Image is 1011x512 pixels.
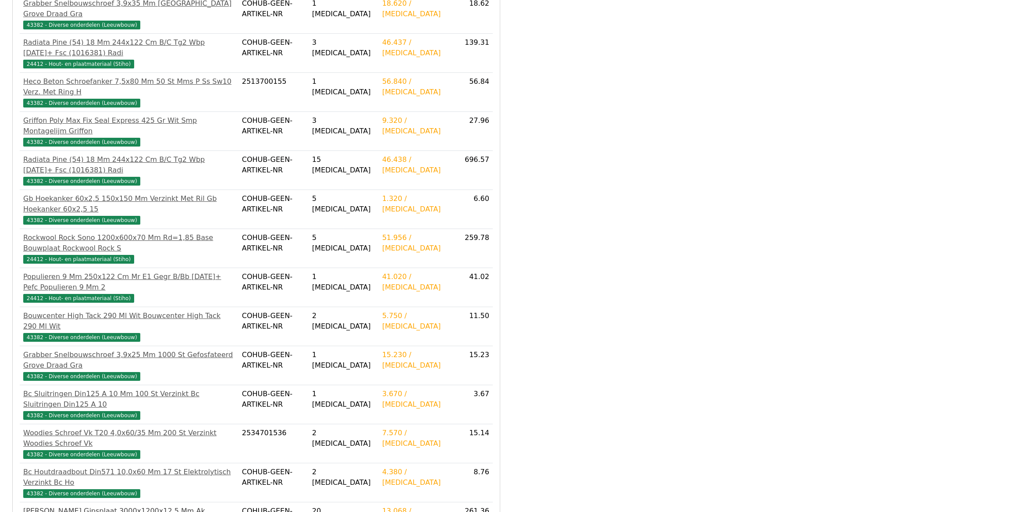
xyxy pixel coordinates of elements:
td: 2534701536 [239,424,309,463]
div: Bc Sluitringen Din125 A 10 Mm 100 St Verzinkt Bc Sluitringen Din125 A 10 [23,389,235,410]
td: COHUB-GEEN-ARTIKEL-NR [239,151,309,190]
span: 43382 - Diverse onderdelen (Leeuwbouw) [23,372,140,381]
a: Bc Houtdraadbout Din571 10,0x60 Mm 17 St Elektrolytisch Verzinkt Bc Ho43382 - Diverse onderdelen ... [23,467,235,498]
div: 1 [MEDICAL_DATA] [312,76,375,97]
td: 696.57 [457,151,493,190]
td: 11.50 [457,307,493,346]
div: 41.020 / [MEDICAL_DATA] [382,272,453,293]
span: 43382 - Diverse onderdelen (Leeuwbouw) [23,450,140,459]
a: Woodies Schroef Vk T20 4,0x60/35 Mm 200 St Verzinkt Woodies Schroef Vk43382 - Diverse onderdelen ... [23,428,235,459]
div: 1 [MEDICAL_DATA] [312,272,375,293]
div: 56.840 / [MEDICAL_DATA] [382,76,453,97]
div: 15 [MEDICAL_DATA] [312,154,375,175]
span: 24412 - Hout- en plaatmateriaal (Stiho) [23,60,134,68]
td: COHUB-GEEN-ARTIKEL-NR [239,229,309,268]
td: 6.60 [457,190,493,229]
div: 51.956 / [MEDICAL_DATA] [382,233,453,254]
div: 1 [MEDICAL_DATA] [312,350,375,371]
a: Bc Sluitringen Din125 A 10 Mm 100 St Verzinkt Bc Sluitringen Din125 A 1043382 - Diverse onderdele... [23,389,235,420]
a: Gb Hoekanker 60x2,5 150x150 Mm Verzinkt Met Ril Gb Hoekanker 60x2,5 1543382 - Diverse onderdelen ... [23,193,235,225]
div: 3 [MEDICAL_DATA] [312,37,375,58]
div: Radiata Pine (54) 18 Mm 244x122 Cm B/C Tg2 Wbp [DATE]+ Fsc (1016381) Radi [23,37,235,58]
div: Woodies Schroef Vk T20 4,0x60/35 Mm 200 St Verzinkt Woodies Schroef Vk [23,428,235,449]
span: 24412 - Hout- en plaatmateriaal (Stiho) [23,294,134,303]
td: 27.96 [457,112,493,151]
td: COHUB-GEEN-ARTIKEL-NR [239,463,309,502]
td: COHUB-GEEN-ARTIKEL-NR [239,268,309,307]
td: COHUB-GEEN-ARTIKEL-NR [239,34,309,73]
div: 7.570 / [MEDICAL_DATA] [382,428,453,449]
span: 43382 - Diverse onderdelen (Leeuwbouw) [23,489,140,498]
div: Rockwool Rock Sono 1200x600x70 Mm Rd=1,85 Base Bouwplaat Rockwool Rock S [23,233,235,254]
span: 43382 - Diverse onderdelen (Leeuwbouw) [23,138,140,147]
div: Heco Beton Schroefanker 7,5x80 Mm 50 St Mms P Ss Sw10 Verz. Met Ring H [23,76,235,97]
span: 43382 - Diverse onderdelen (Leeuwbouw) [23,177,140,186]
div: 5 [MEDICAL_DATA] [312,233,375,254]
span: 43382 - Diverse onderdelen (Leeuwbouw) [23,333,140,342]
div: Bc Houtdraadbout Din571 10,0x60 Mm 17 St Elektrolytisch Verzinkt Bc Ho [23,467,235,488]
td: 15.23 [457,346,493,385]
div: Populieren 9 Mm 250x122 Cm Mr E1 Gegr B/Bb [DATE]+ Pefc Populieren 9 Mm 2 [23,272,235,293]
div: Radiata Pine (54) 18 Mm 244x122 Cm B/C Tg2 Wbp [DATE]+ Fsc (1016381) Radi [23,154,235,175]
a: Griffon Poly Max Fix Seal Express 425 Gr Wit Smp Montagelijm Griffon43382 - Diverse onderdelen (L... [23,115,235,147]
td: COHUB-GEEN-ARTIKEL-NR [239,346,309,385]
td: 139.31 [457,34,493,73]
a: Bouwcenter High Tack 290 Ml Wit Bouwcenter High Tack 290 Ml Wit43382 - Diverse onderdelen (Leeuwb... [23,311,235,342]
td: 2513700155 [239,73,309,112]
div: Gb Hoekanker 60x2,5 150x150 Mm Verzinkt Met Ril Gb Hoekanker 60x2,5 15 [23,193,235,215]
a: Populieren 9 Mm 250x122 Cm Mr E1 Gegr B/Bb [DATE]+ Pefc Populieren 9 Mm 224412 - Hout- en plaatma... [23,272,235,303]
div: 9.320 / [MEDICAL_DATA] [382,115,453,136]
span: 24412 - Hout- en plaatmateriaal (Stiho) [23,255,134,264]
div: 1 [MEDICAL_DATA] [312,389,375,410]
td: COHUB-GEEN-ARTIKEL-NR [239,190,309,229]
div: 46.437 / [MEDICAL_DATA] [382,37,453,58]
td: COHUB-GEEN-ARTIKEL-NR [239,385,309,424]
div: Bouwcenter High Tack 290 Ml Wit Bouwcenter High Tack 290 Ml Wit [23,311,235,332]
td: 3.67 [457,385,493,424]
div: 46.438 / [MEDICAL_DATA] [382,154,453,175]
td: 15.14 [457,424,493,463]
div: Grabber Snelbouwschroef 3,9x25 Mm 1000 St Gefosfateerd Grove Draad Gra [23,350,235,371]
div: Griffon Poly Max Fix Seal Express 425 Gr Wit Smp Montagelijm Griffon [23,115,235,136]
td: 8.76 [457,463,493,502]
div: 4.380 / [MEDICAL_DATA] [382,467,453,488]
div: 3 [MEDICAL_DATA] [312,115,375,136]
td: 41.02 [457,268,493,307]
div: 2 [MEDICAL_DATA] [312,428,375,449]
span: 43382 - Diverse onderdelen (Leeuwbouw) [23,21,140,29]
a: Radiata Pine (54) 18 Mm 244x122 Cm B/C Tg2 Wbp [DATE]+ Fsc (1016381) Radi43382 - Diverse onderdel... [23,154,235,186]
a: Radiata Pine (54) 18 Mm 244x122 Cm B/C Tg2 Wbp [DATE]+ Fsc (1016381) Radi24412 - Hout- en plaatma... [23,37,235,69]
div: 3.670 / [MEDICAL_DATA] [382,389,453,410]
div: 1.320 / [MEDICAL_DATA] [382,193,453,215]
span: 43382 - Diverse onderdelen (Leeuwbouw) [23,216,140,225]
span: 43382 - Diverse onderdelen (Leeuwbouw) [23,411,140,420]
a: Heco Beton Schroefanker 7,5x80 Mm 50 St Mms P Ss Sw10 Verz. Met Ring H43382 - Diverse onderdelen ... [23,76,235,108]
a: Rockwool Rock Sono 1200x600x70 Mm Rd=1,85 Base Bouwplaat Rockwool Rock S24412 - Hout- en plaatmat... [23,233,235,264]
td: 56.84 [457,73,493,112]
td: COHUB-GEEN-ARTIKEL-NR [239,307,309,346]
div: 15.230 / [MEDICAL_DATA] [382,350,453,371]
td: COHUB-GEEN-ARTIKEL-NR [239,112,309,151]
div: 5.750 / [MEDICAL_DATA] [382,311,453,332]
div: 5 [MEDICAL_DATA] [312,193,375,215]
span: 43382 - Diverse onderdelen (Leeuwbouw) [23,99,140,107]
a: Grabber Snelbouwschroef 3,9x25 Mm 1000 St Gefosfateerd Grove Draad Gra43382 - Diverse onderdelen ... [23,350,235,381]
div: 2 [MEDICAL_DATA] [312,311,375,332]
div: 2 [MEDICAL_DATA] [312,467,375,488]
td: 259.78 [457,229,493,268]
